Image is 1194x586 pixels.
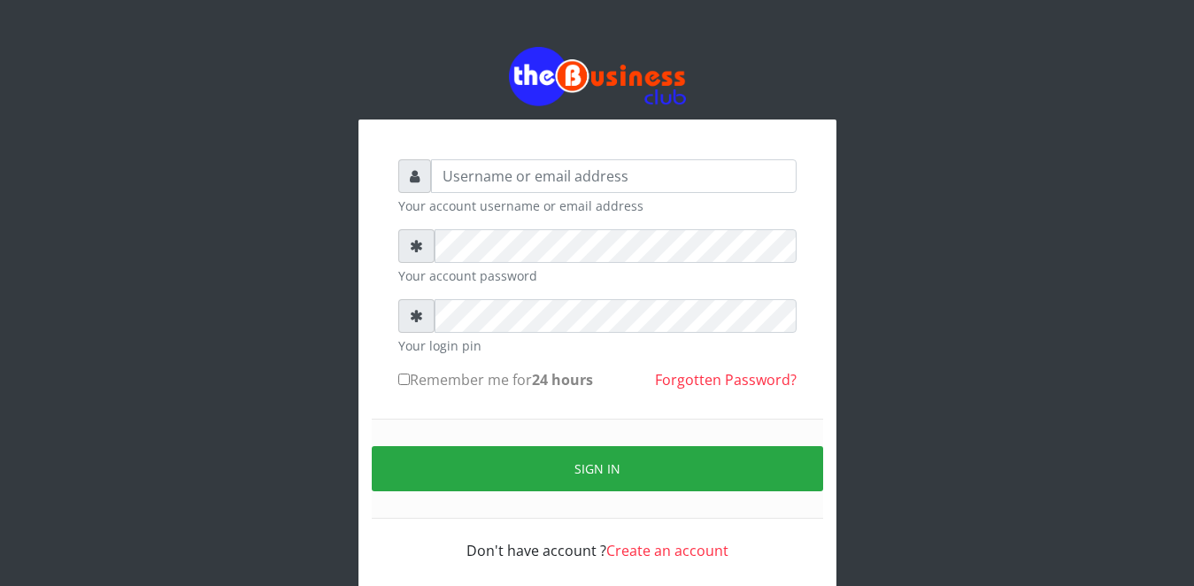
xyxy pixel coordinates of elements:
[398,374,410,385] input: Remember me for24 hours
[431,159,797,193] input: Username or email address
[532,370,593,389] b: 24 hours
[398,266,797,285] small: Your account password
[398,336,797,355] small: Your login pin
[372,446,823,491] button: Sign in
[606,541,728,560] a: Create an account
[398,519,797,561] div: Don't have account ?
[655,370,797,389] a: Forgotten Password?
[398,369,593,390] label: Remember me for
[398,197,797,215] small: Your account username or email address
